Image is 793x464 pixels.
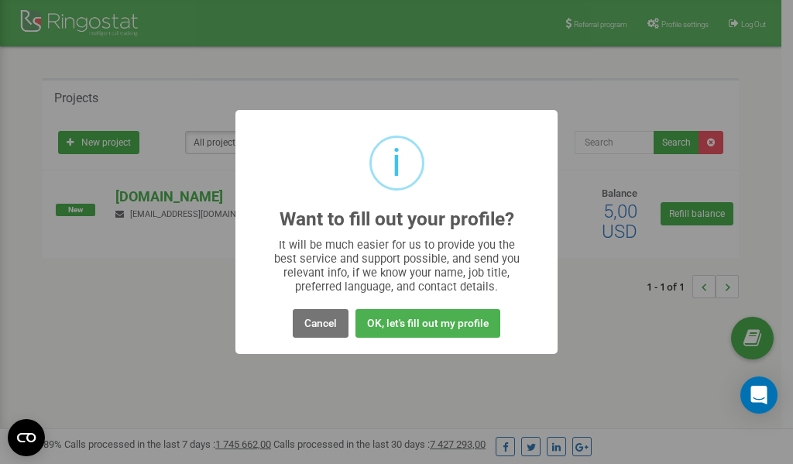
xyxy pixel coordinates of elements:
button: Cancel [293,309,348,338]
div: i [392,138,401,188]
h2: Want to fill out your profile? [280,209,514,230]
button: Open CMP widget [8,419,45,456]
button: OK, let's fill out my profile [355,309,500,338]
div: It will be much easier for us to provide you the best service and support possible, and send you ... [266,238,527,294]
div: Open Intercom Messenger [740,376,778,414]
